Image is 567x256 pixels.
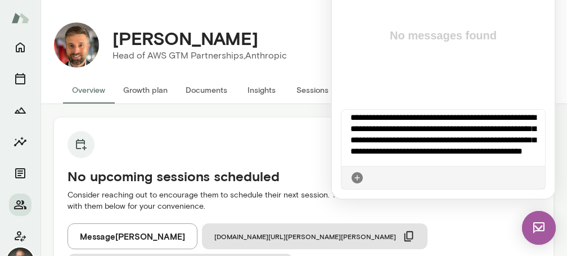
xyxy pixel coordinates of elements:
button: Documents [9,162,31,185]
button: Message[PERSON_NAME] [67,223,197,249]
h5: No upcoming sessions scheduled [67,167,540,185]
button: Client app [9,225,31,248]
button: Insights [236,77,287,104]
button: Growth Plan [9,99,31,122]
span: [DOMAIN_NAME][URL][PERSON_NAME][PERSON_NAME] [214,232,396,241]
button: Home [9,36,31,59]
h4: [PERSON_NAME] [112,28,258,49]
img: Scott Krenitski [54,23,99,68]
button: Members [9,194,31,216]
span: Last Active At: [DATE] 3:14 PM [60,21,149,36]
p: Consider reaching out to encourage them to schedule their next session. You can copy and share yo... [67,190,540,212]
button: Growth plan [114,77,177,104]
img: Mento [11,7,29,29]
p: Head of AWS GTM Partnerships, Anthropic [112,49,287,62]
h6: [PERSON_NAME] [60,9,149,21]
button: Sessions [9,68,31,90]
button: Insights [9,131,31,153]
button: Documents [177,77,236,104]
img: data:image/png;base64,iVBORw0KGgoAAAANSUhEUgAAAMgAAADICAYAAACtWK6eAAAQAElEQVR4AeydiXdWxRnG3+8j+04... [31,12,51,33]
button: Overview [63,77,114,104]
button: [DOMAIN_NAME][URL][PERSON_NAME][PERSON_NAME] [202,223,427,249]
button: Sessions [287,77,337,104]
